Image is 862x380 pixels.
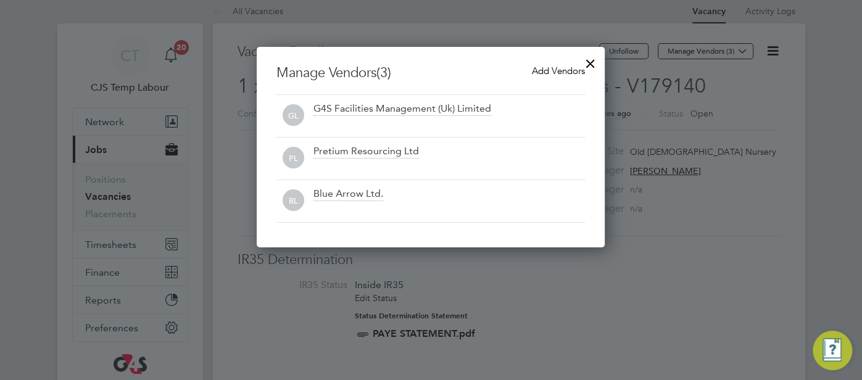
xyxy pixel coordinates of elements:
[283,190,304,212] span: BL
[276,64,585,82] h3: Manage Vendors
[313,145,419,159] div: Pretium Resourcing Ltd
[532,65,585,76] span: Add Vendors
[283,105,304,126] span: GL
[813,331,852,370] button: Engage Resource Center
[376,64,391,81] span: (3)
[283,147,304,169] span: PL
[313,102,491,116] div: G4S Facilities Management (Uk) Limited
[313,188,383,201] div: Blue Arrow Ltd.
